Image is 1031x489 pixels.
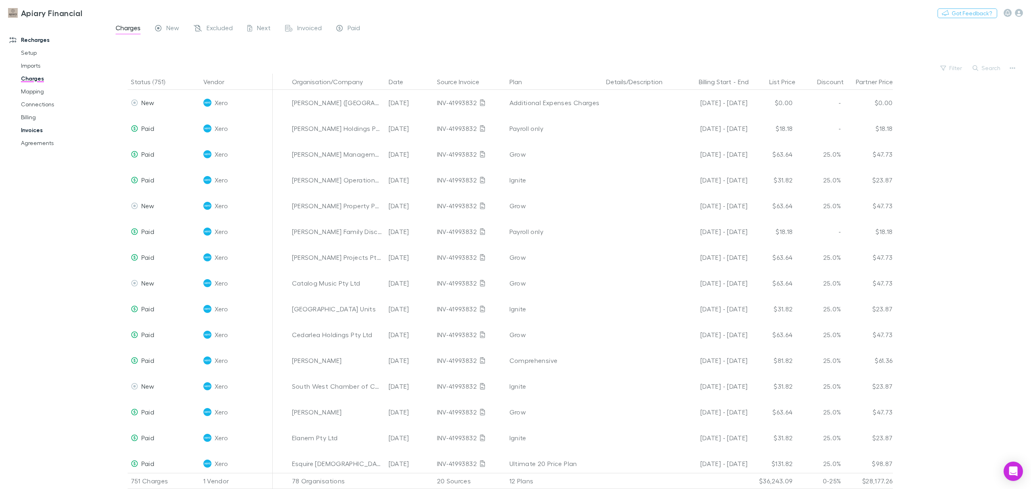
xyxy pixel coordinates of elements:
div: Cedarlea Holdings Pty Ltd [292,322,382,348]
div: Comprehensive [509,348,600,373]
a: Billing [13,111,115,124]
a: Invoices [13,124,115,137]
div: [DATE] [385,296,434,322]
div: 25.0% [796,244,845,270]
img: Xero's Logo [203,124,211,133]
div: [DATE] [385,90,434,116]
div: Grow [509,244,600,270]
div: [DATE] - [DATE] [679,322,748,348]
button: List Price [769,74,805,90]
span: New [141,382,155,390]
span: Xero [215,193,228,219]
div: INV-41993832 [437,270,503,296]
div: 25.0% [796,270,845,296]
a: Setup [13,46,115,59]
div: Grow [509,193,600,219]
div: $18.18 [748,219,796,244]
button: Billing Start [699,74,731,90]
div: $18.18 [748,116,796,141]
img: Xero's Logo [203,460,211,468]
div: $23.87 [845,167,893,193]
div: $18.18 [845,219,893,244]
span: New [141,202,155,209]
button: Plan [509,74,532,90]
div: Open Intercom Messenger [1004,462,1023,481]
div: INV-41993832 [437,399,503,425]
div: INV-41993832 [437,167,503,193]
div: Payroll only [509,116,600,141]
img: Xero's Logo [203,150,211,158]
span: Xero [215,322,228,348]
div: Grow [509,322,600,348]
div: 25.0% [796,399,845,425]
div: [DATE] - [DATE] [679,373,748,399]
div: 25.0% [796,296,845,322]
img: Xero's Logo [203,99,211,107]
span: Excluded [207,24,233,34]
div: 25.0% [796,167,845,193]
span: Xero [215,270,228,296]
div: [PERSON_NAME] Property Pty Ltd [292,193,382,219]
span: Xero [215,296,228,322]
div: Ignite [509,373,600,399]
span: Xero [215,219,228,244]
div: Payroll only [509,219,600,244]
span: Xero [215,399,228,425]
span: Xero [215,451,228,477]
a: Charges [13,72,115,85]
div: - [796,219,845,244]
h3: Apiary Financial [21,8,82,18]
div: INV-41993832 [437,296,503,322]
div: [DATE] [385,167,434,193]
div: 12 Plans [506,473,603,489]
div: $63.64 [748,270,796,296]
img: Apiary Financial's Logo [8,8,18,18]
img: Xero's Logo [203,279,211,287]
div: [DATE] - [DATE] [679,270,748,296]
div: [DATE] [385,425,434,451]
img: Xero's Logo [203,202,211,210]
div: $31.82 [748,425,796,451]
img: Xero's Logo [203,382,211,390]
div: $131.82 [748,451,796,477]
button: Details/Description [606,74,672,90]
div: $0.00 [845,90,893,116]
div: [DATE] [385,270,434,296]
div: [DATE] [385,451,434,477]
span: Paid [141,228,154,235]
div: [DATE] - [DATE] [679,219,748,244]
div: INV-41993832 [437,348,503,373]
span: Xero [215,425,228,451]
button: Vendor [203,74,234,90]
div: - [679,74,757,90]
div: $47.73 [845,141,893,167]
span: New [141,99,155,106]
img: Xero's Logo [203,434,211,442]
div: Ultimate 20 Price Plan [509,451,600,477]
div: [DATE] [385,373,434,399]
div: [DATE] - [DATE] [679,116,748,141]
div: $31.82 [748,167,796,193]
div: $47.73 [845,399,893,425]
button: Got Feedback? [938,8,997,18]
div: $31.82 [748,373,796,399]
div: INV-41993832 [437,373,503,399]
div: [DATE] - [DATE] [679,425,748,451]
div: $47.73 [845,322,893,348]
div: [DATE] [385,193,434,219]
div: [PERSON_NAME] Projects Pty Ltd [292,244,382,270]
div: Esquire [DEMOGRAPHIC_DATA] Grooming [292,451,382,477]
div: [DATE] - [DATE] [679,399,748,425]
div: Ignite [509,425,600,451]
span: Paid [141,176,154,184]
span: Paid [141,434,154,441]
button: Date [389,74,413,90]
div: [PERSON_NAME] Operations Holdings Pty Ltd [292,167,382,193]
div: INV-41993832 [437,425,503,451]
div: 0-25% [796,473,845,489]
div: $47.73 [845,270,893,296]
div: $28,177.26 [845,473,893,489]
div: INV-41993832 [437,90,503,116]
div: $47.73 [845,244,893,270]
div: 25.0% [796,322,845,348]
